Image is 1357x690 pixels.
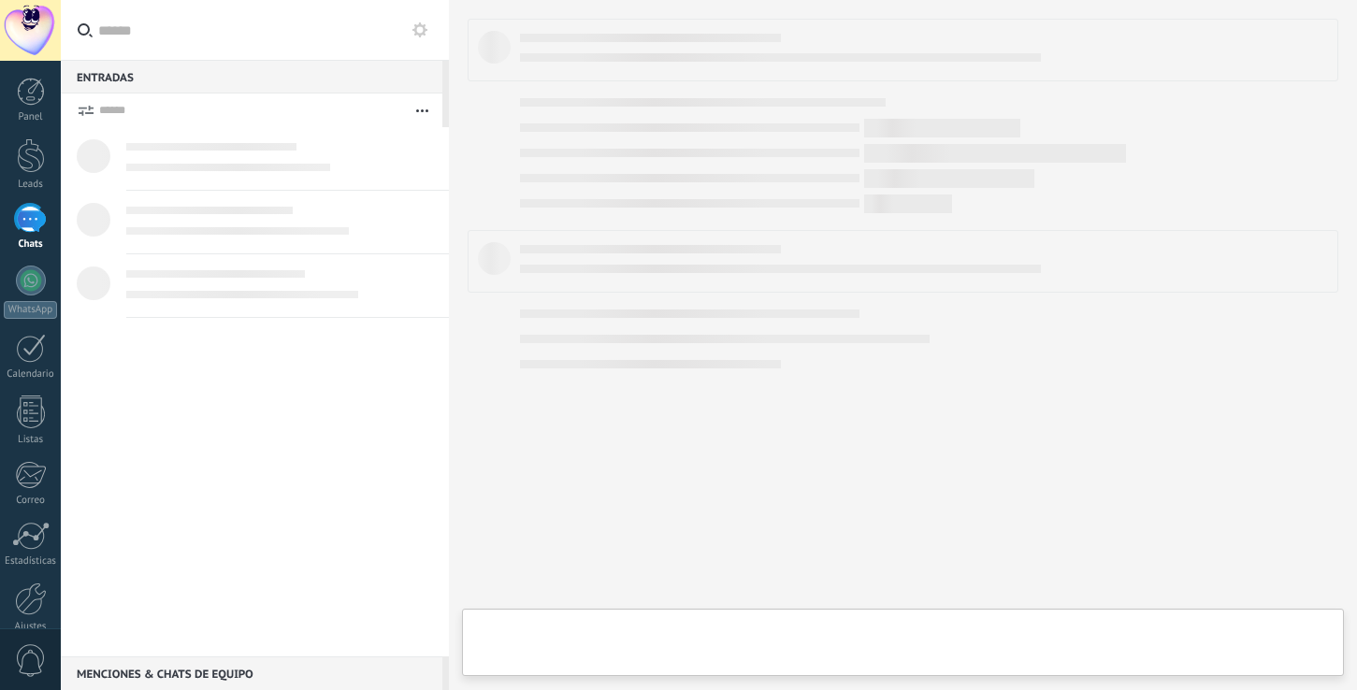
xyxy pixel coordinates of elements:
div: Listas [4,434,58,446]
div: Chats [4,238,58,251]
div: Correo [4,495,58,507]
div: Leads [4,179,58,191]
div: WhatsApp [4,301,57,319]
div: Estadísticas [4,555,58,568]
div: Menciones & Chats de equipo [61,656,442,690]
div: Entradas [61,60,442,93]
div: Panel [4,111,58,123]
div: Ajustes [4,621,58,633]
div: Calendario [4,368,58,381]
